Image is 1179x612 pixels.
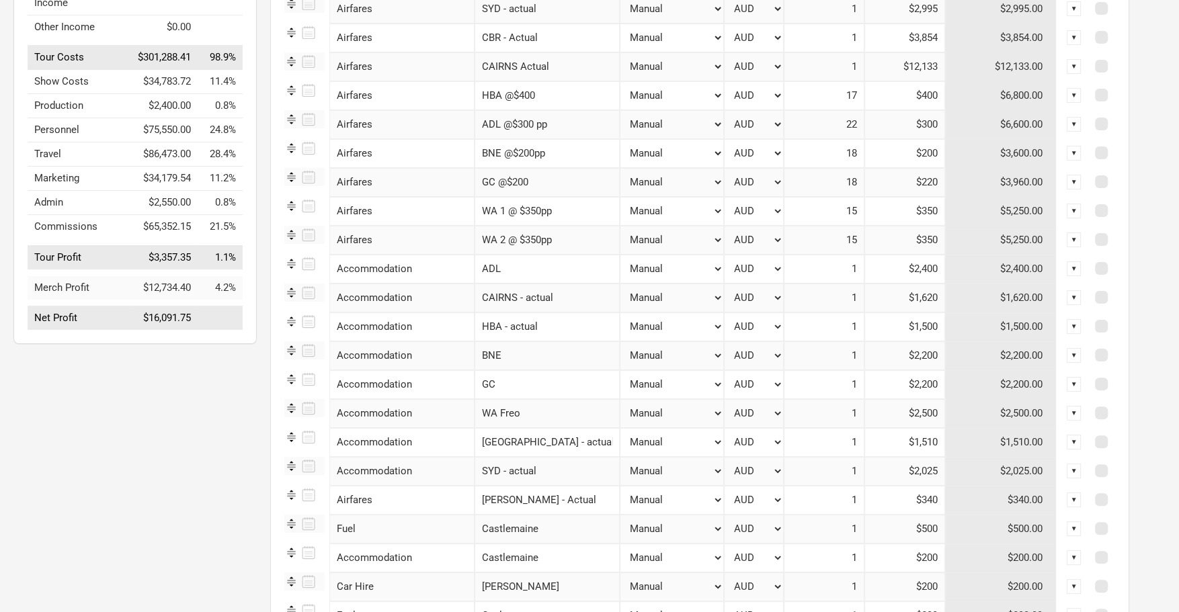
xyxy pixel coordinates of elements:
[945,24,1057,52] td: $3,854.00
[284,574,298,588] img: Re-order
[131,167,198,191] td: $34,179.54
[284,401,298,415] img: Re-order
[284,54,298,69] img: Re-order
[284,141,298,155] img: Re-order
[329,110,475,139] div: Airfares
[329,428,475,457] div: Accommodation
[945,399,1057,428] td: $2,500.00
[329,255,475,283] div: Accommodation
[1067,435,1082,449] div: ▼
[475,572,620,601] input: Lou Castlemaine
[475,110,620,139] input: ADL @$300 pp
[475,399,620,428] input: WA Freo
[131,70,198,94] td: $34,783.72
[329,197,475,226] div: Airfares
[131,245,198,269] td: $3,357.35
[284,83,298,97] img: Re-order
[329,370,475,399] div: Accommodation
[475,486,620,515] input: Lou Castlemaine - Actual
[131,46,198,70] td: $301,288.41
[131,94,198,118] td: $2,400.00
[475,226,620,255] input: WA 2 @ $350pp
[1067,406,1082,421] div: ▼
[284,170,298,184] img: Re-order
[28,191,131,215] td: Admin
[1067,377,1082,392] div: ▼
[198,118,243,142] td: Personnel as % of Tour Income
[1067,30,1082,45] div: ▼
[329,52,475,81] div: Airfares
[945,226,1057,255] td: $5,250.00
[28,70,131,94] td: Show Costs
[945,370,1057,399] td: $2,200.00
[284,228,298,242] img: Re-order
[945,197,1057,226] td: $5,250.00
[945,110,1057,139] td: $6,600.00
[329,81,475,110] div: Airfares
[284,314,298,329] img: Re-order
[475,168,620,197] input: GC @$200
[1067,175,1082,189] div: ▼
[284,545,298,560] img: Re-order
[945,428,1057,457] td: $1,510.00
[945,168,1057,197] td: $3,960.00
[475,543,620,572] input: Castlemaine
[131,118,198,142] td: $75,550.00
[131,15,198,39] td: $0.00
[284,430,298,444] img: Re-order
[945,255,1057,283] td: $2,400.00
[284,26,298,40] img: Re-order
[131,306,198,331] td: $16,091.75
[1067,290,1082,305] div: ▼
[1067,261,1082,276] div: ▼
[475,255,620,283] input: ADL
[329,312,475,341] div: Accommodation
[198,191,243,215] td: Admin as % of Tour Income
[1067,492,1082,507] div: ▼
[329,226,475,255] div: Airfares
[1067,348,1082,363] div: ▼
[1067,88,1082,103] div: ▼
[198,306,243,331] td: Net Profit as % of Tour Income
[1067,319,1082,334] div: ▼
[28,46,131,70] td: Tour Costs
[28,142,131,167] td: Travel
[329,168,475,197] div: Airfares
[28,15,131,39] td: Other Income
[1067,59,1082,74] div: ▼
[28,94,131,118] td: Production
[329,543,475,572] div: Accommodation
[28,167,131,191] td: Marketing
[475,370,620,399] input: GC
[284,257,298,271] img: Re-order
[329,457,475,486] div: Accommodation
[1067,117,1082,132] div: ▼
[1067,232,1082,247] div: ▼
[475,24,620,52] input: CBR - Actual
[198,245,243,269] td: Tour Profit as % of Tour Income
[284,372,298,386] img: Re-order
[475,515,620,543] input: Castlemaine
[28,118,131,142] td: Personnel
[945,543,1057,572] td: $200.00
[945,515,1057,543] td: $500.00
[945,486,1057,515] td: $340.00
[198,142,243,167] td: Travel as % of Tour Income
[198,94,243,118] td: Production as % of Tour Income
[1067,204,1082,218] div: ▼
[198,167,243,191] td: Marketing as % of Tour Income
[329,283,475,312] div: Accommodation
[475,457,620,486] input: SYD - actual
[945,52,1057,81] td: $12,133.00
[284,112,298,126] img: Re-order
[28,215,131,239] td: Commissions
[475,341,620,370] input: BNE
[131,191,198,215] td: $2,550.00
[198,276,243,300] td: Merch Profit as % of Tour Income
[198,46,243,70] td: Tour Costs as % of Tour Income
[329,515,475,543] div: Fuel
[475,312,620,341] input: HBA - actual
[284,488,298,502] img: Re-order
[198,15,243,39] td: Other Income as % of Tour Income
[1067,1,1082,16] div: ▼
